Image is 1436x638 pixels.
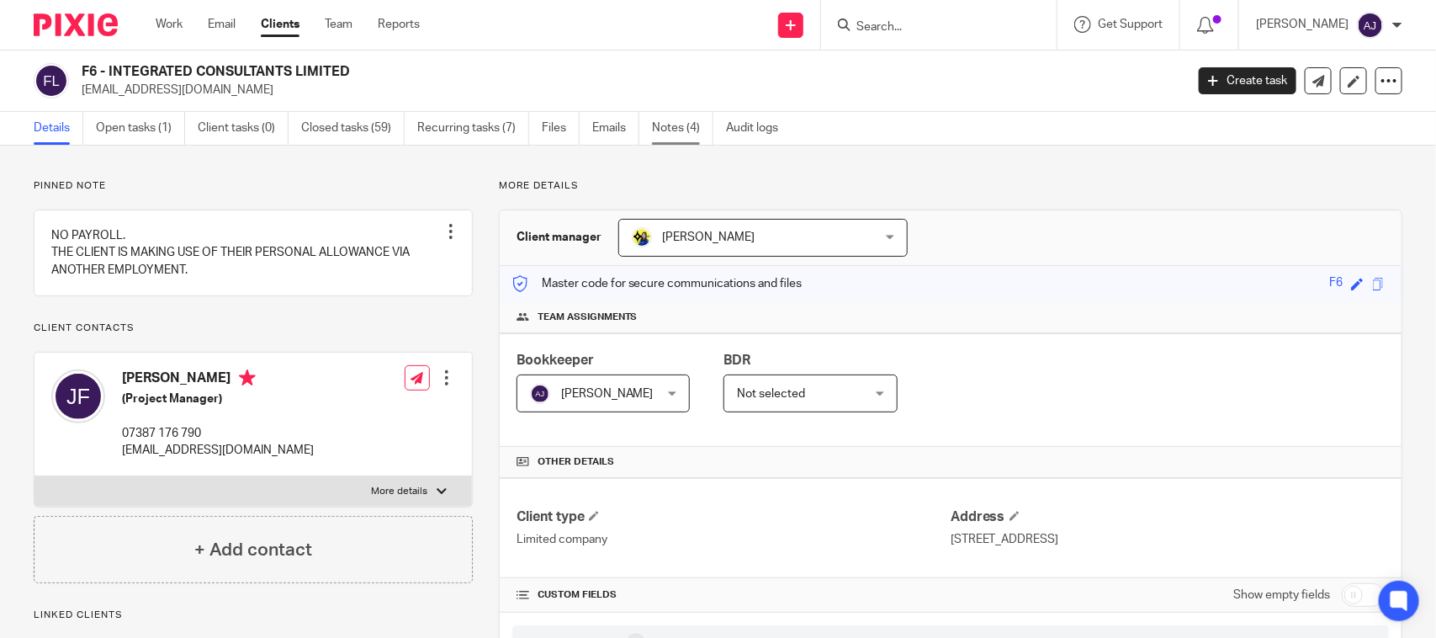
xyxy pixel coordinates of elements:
[951,508,1385,526] h4: Address
[194,537,312,563] h4: + Add contact
[301,112,405,145] a: Closed tasks (59)
[1357,12,1384,39] img: svg%3E
[208,16,236,33] a: Email
[726,112,791,145] a: Audit logs
[82,82,1174,98] p: [EMAIL_ADDRESS][DOMAIN_NAME]
[34,322,473,335] p: Client contacts
[122,370,314,391] h4: [PERSON_NAME]
[530,384,550,404] img: svg%3E
[737,388,805,400] span: Not selected
[34,63,69,98] img: svg%3E
[632,227,652,247] img: Bobo-Starbridge%201.jpg
[499,179,1402,193] p: More details
[34,13,118,36] img: Pixie
[122,442,314,459] p: [EMAIL_ADDRESS][DOMAIN_NAME]
[517,508,951,526] h4: Client type
[51,370,105,423] img: svg%3E
[538,455,614,469] span: Other details
[512,275,803,292] p: Master code for secure communications and files
[34,179,473,193] p: Pinned note
[538,311,638,324] span: Team assignments
[122,425,314,442] p: 07387 176 790
[723,354,750,367] span: BDR
[156,16,183,33] a: Work
[378,16,420,33] a: Reports
[517,531,951,548] p: Limited company
[1329,274,1343,294] div: F6
[122,391,314,407] h5: (Project Manager)
[1199,67,1296,94] a: Create task
[1233,587,1330,603] label: Show empty fields
[96,112,185,145] a: Open tasks (1)
[542,112,580,145] a: Files
[592,112,639,145] a: Emails
[517,588,951,602] h4: CUSTOM FIELDS
[1256,16,1349,33] p: [PERSON_NAME]
[82,63,955,81] h2: F6 - INTEGRATED CONSULTANTS LIMITED
[517,354,594,367] span: Bookkeeper
[239,370,256,386] i: Primary
[663,231,755,243] span: [PERSON_NAME]
[325,16,352,33] a: Team
[34,609,473,622] p: Linked clients
[1098,19,1163,30] span: Get Support
[951,531,1385,548] p: [STREET_ADDRESS]
[198,112,289,145] a: Client tasks (0)
[517,229,601,246] h3: Client manager
[34,112,83,145] a: Details
[855,20,1006,35] input: Search
[261,16,299,33] a: Clients
[372,485,428,498] p: More details
[561,388,654,400] span: [PERSON_NAME]
[417,112,529,145] a: Recurring tasks (7)
[652,112,713,145] a: Notes (4)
